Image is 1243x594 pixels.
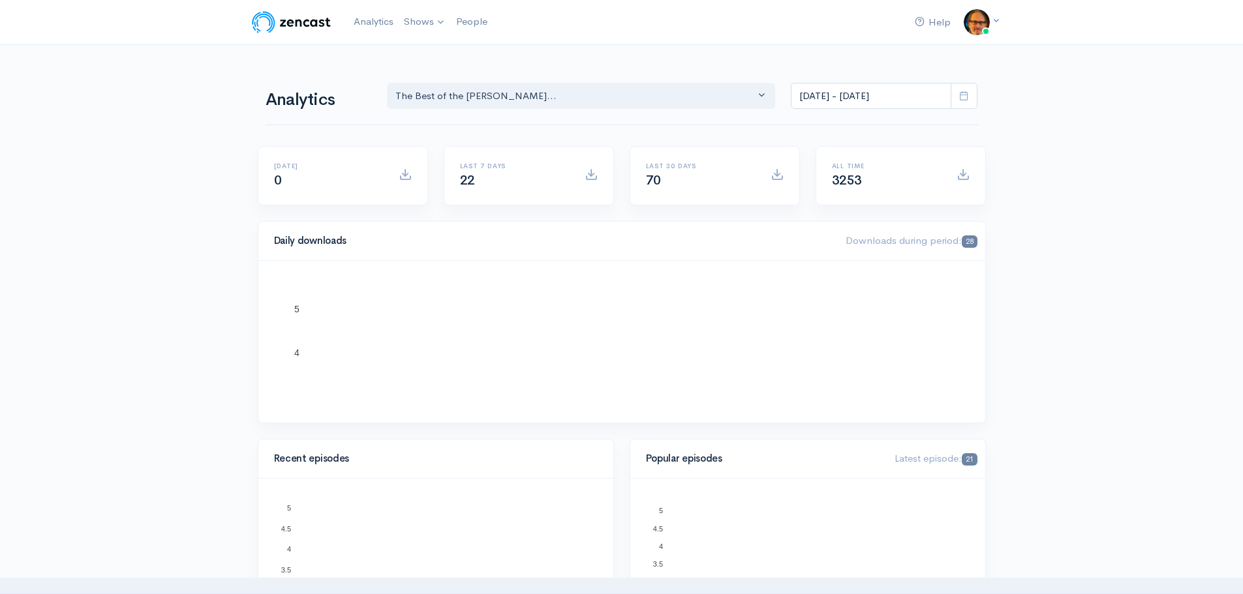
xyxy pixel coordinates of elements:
[832,172,862,188] span: 3253
[395,89,756,104] div: The Best of the [PERSON_NAME]...
[286,545,290,553] text: 4
[274,172,282,188] span: 0
[281,565,290,573] text: 3.5
[250,9,333,35] img: ZenCast Logo
[652,560,662,568] text: 3.5
[962,453,977,466] span: 21
[658,542,662,550] text: 4
[962,235,977,248] span: 28
[791,83,951,110] input: analytics date range selector
[387,83,776,110] button: The Best of the Marc Berm...
[910,8,956,37] a: Help
[895,452,977,464] span: Latest episode:
[451,8,493,36] a: People
[294,304,299,314] text: 5
[646,453,880,464] h4: Popular episodes
[348,8,399,36] a: Analytics
[460,172,475,188] span: 22
[286,504,290,512] text: 5
[652,524,662,532] text: 4.5
[832,162,941,170] h6: All time
[274,453,590,464] h4: Recent episodes
[846,234,977,246] span: Downloads during period:
[964,9,990,35] img: ...
[399,8,451,37] a: Shows
[646,172,661,188] span: 70
[274,162,383,170] h6: [DATE]
[658,507,662,514] text: 5
[294,348,299,358] text: 4
[266,91,371,110] h1: Analytics
[646,162,755,170] h6: Last 30 days
[274,276,970,407] svg: A chart.
[274,235,831,246] h4: Daily downloads
[460,162,569,170] h6: Last 7 days
[281,524,290,532] text: 4.5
